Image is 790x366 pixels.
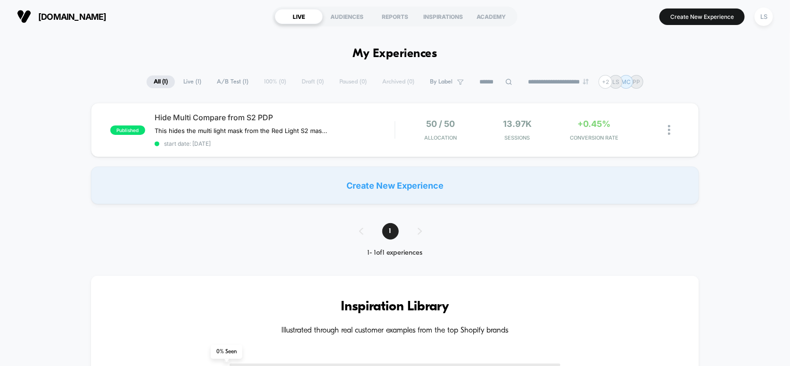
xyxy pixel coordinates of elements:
[17,9,31,24] img: Visually logo
[668,125,670,135] img: close
[147,75,175,88] span: All ( 1 )
[467,9,515,24] div: ACADEMY
[210,75,255,88] span: A/B Test ( 1 )
[430,78,453,85] span: By Label
[275,9,323,24] div: LIVE
[752,7,776,26] button: LS
[91,166,699,204] div: Create New Experience
[323,9,371,24] div: AUDIENCES
[371,9,419,24] div: REPORTS
[481,134,553,141] span: Sessions
[110,125,145,135] span: published
[425,134,457,141] span: Allocation
[38,12,107,22] span: [DOMAIN_NAME]
[155,113,395,122] span: Hide Multi Compare from S2 PDP
[350,249,441,257] div: 1 - 1 of 1 experiences
[155,127,329,134] span: This hides the multi light mask from the Red Light S2 mask. It matches by page URL, which can inc...
[419,9,467,24] div: INSPIRATIONS
[503,119,532,129] span: 13.97k
[353,47,437,61] h1: My Experiences
[633,78,641,85] p: PP
[612,78,619,85] p: LS
[755,8,773,26] div: LS
[155,140,395,147] span: start date: [DATE]
[382,223,399,240] span: 1
[427,119,455,129] span: 50 / 50
[14,9,109,24] button: [DOMAIN_NAME]
[583,79,589,84] img: end
[119,299,671,315] h3: Inspiration Library
[558,134,630,141] span: CONVERSION RATE
[119,326,671,335] h4: Illustrated through real customer examples from the top Shopify brands
[176,75,208,88] span: Live ( 1 )
[578,119,611,129] span: +0.45%
[211,345,242,359] span: 0 % Seen
[622,78,631,85] p: MC
[599,75,612,89] div: + 2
